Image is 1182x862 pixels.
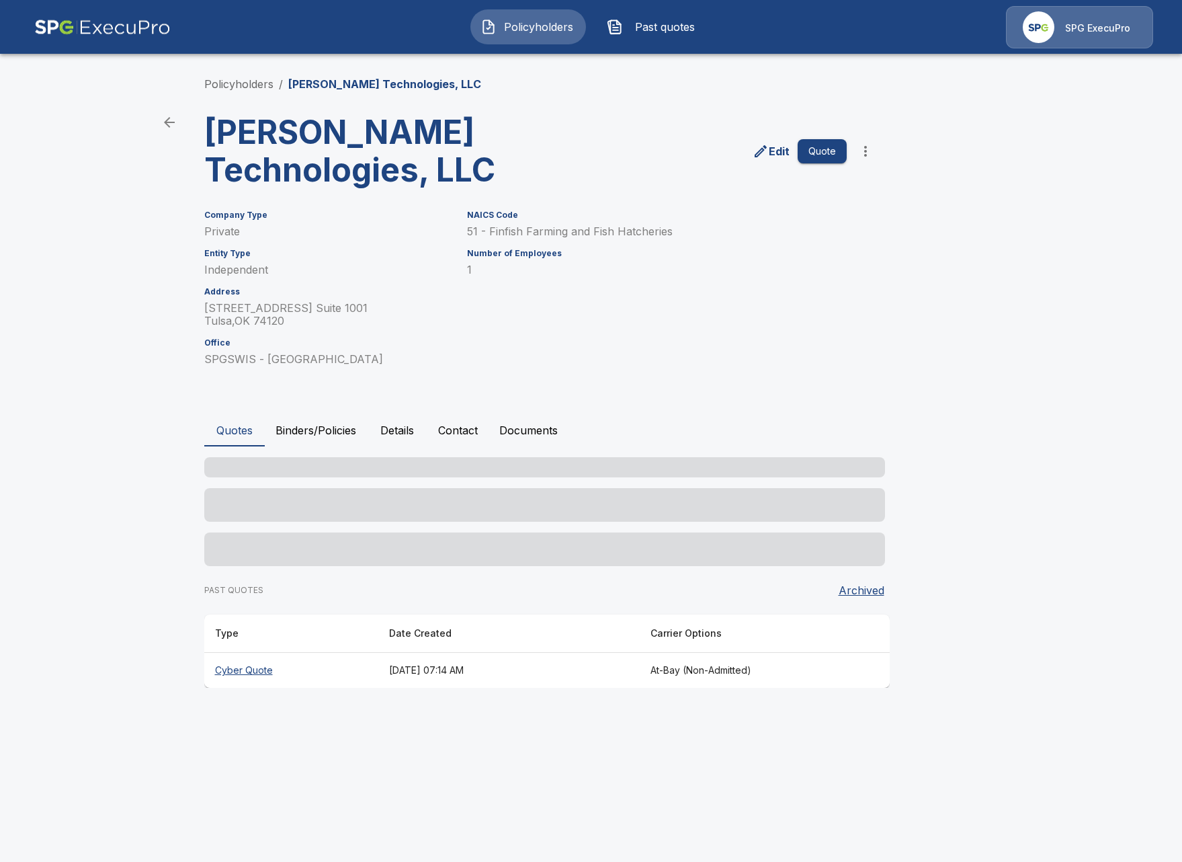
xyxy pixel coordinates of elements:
[367,414,427,446] button: Details
[467,264,846,276] p: 1
[204,615,890,688] table: responsive table
[1006,6,1153,48] a: Agency IconSPG ExecuPro
[1023,11,1054,43] img: Agency Icon
[279,76,283,92] li: /
[798,139,847,164] button: Quote
[204,264,452,276] p: Independent
[34,6,171,48] img: AA Logo
[204,353,452,366] p: SPGSWIS - [GEOGRAPHIC_DATA]
[597,9,712,44] button: Past quotes IconPast quotes
[467,249,846,258] h6: Number of Employees
[204,615,378,653] th: Type
[378,653,640,689] th: [DATE] 07:14 AM
[750,141,792,162] a: edit
[467,210,846,220] h6: NAICS Code
[204,77,273,91] a: Policyholders
[470,9,586,44] button: Policyholders IconPolicyholders
[502,19,576,35] span: Policyholders
[833,577,890,604] button: Archived
[378,615,640,653] th: Date Created
[204,249,452,258] h6: Entity Type
[204,287,452,297] h6: Address
[640,615,843,653] th: Carrier Options
[156,109,183,136] a: back
[204,114,536,189] h3: [PERSON_NAME] Technologies, LLC
[204,338,452,348] h6: Office
[628,19,702,35] span: Past quotes
[640,653,843,689] th: At-Bay (Non-Admitted)
[204,653,378,689] th: Cyber Quote
[607,19,623,35] img: Past quotes Icon
[427,414,489,446] button: Contact
[204,210,452,220] h6: Company Type
[480,19,497,35] img: Policyholders Icon
[1065,22,1130,35] p: SPG ExecuPro
[204,414,265,446] button: Quotes
[288,76,481,92] p: [PERSON_NAME] Technologies, LLC
[489,414,568,446] button: Documents
[467,225,846,238] p: 51 - Finfish Farming and Fish Hatcheries
[204,414,978,446] div: policyholder tabs
[204,225,452,238] p: Private
[204,76,481,92] nav: breadcrumb
[769,143,790,159] p: Edit
[204,584,263,596] p: PAST QUOTES
[204,302,452,327] p: [STREET_ADDRESS] Suite 1001 Tulsa , OK 74120
[852,138,879,165] button: more
[265,414,367,446] button: Binders/Policies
